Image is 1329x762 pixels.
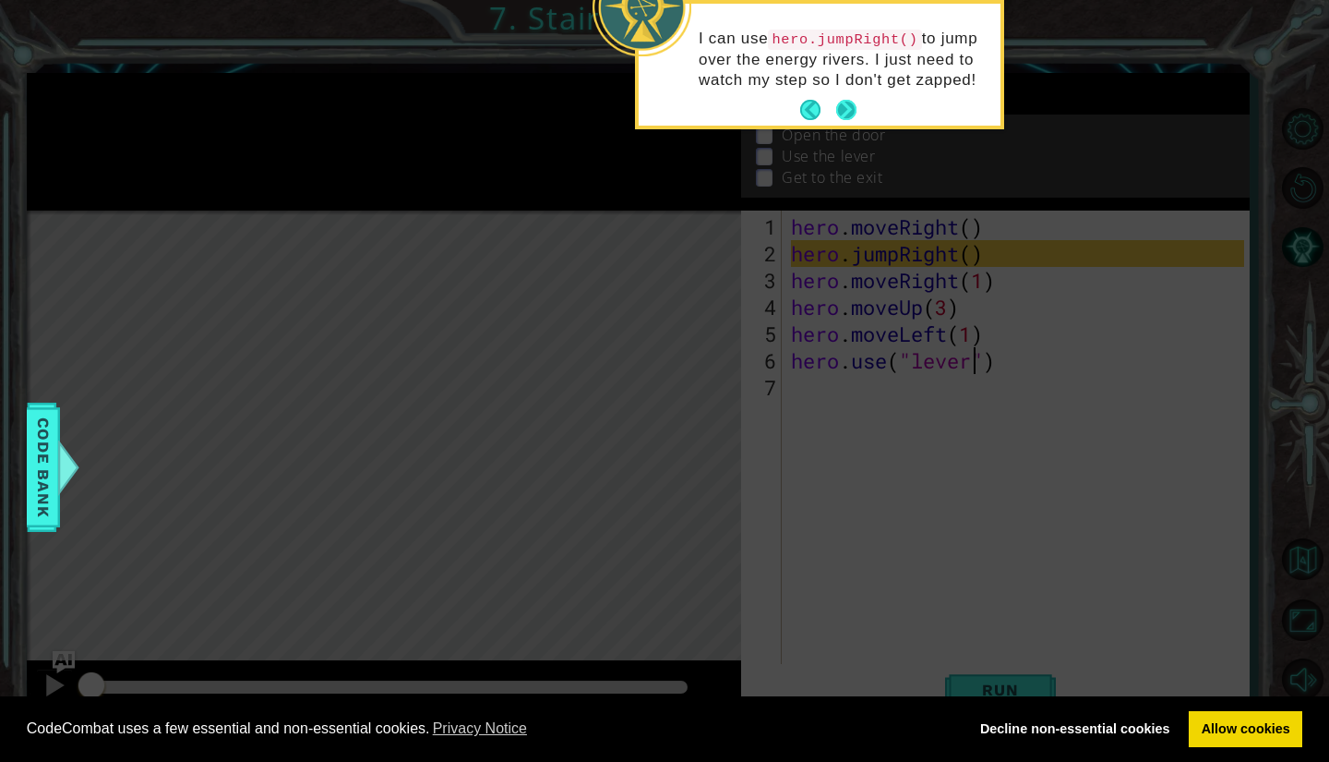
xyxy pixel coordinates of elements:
[430,715,531,743] a: learn more about cookies
[836,100,856,120] button: Next
[29,411,58,524] span: Code Bank
[27,715,953,743] span: CodeCombat uses a few essential and non-essential cookies.
[768,30,921,50] code: hero.jumpRight()
[1189,711,1302,748] a: allow cookies
[699,29,988,91] p: I can use to jump over the energy rivers. I just need to watch my step so I don't get zapped!
[800,100,836,120] button: Back
[967,711,1182,748] a: deny cookies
